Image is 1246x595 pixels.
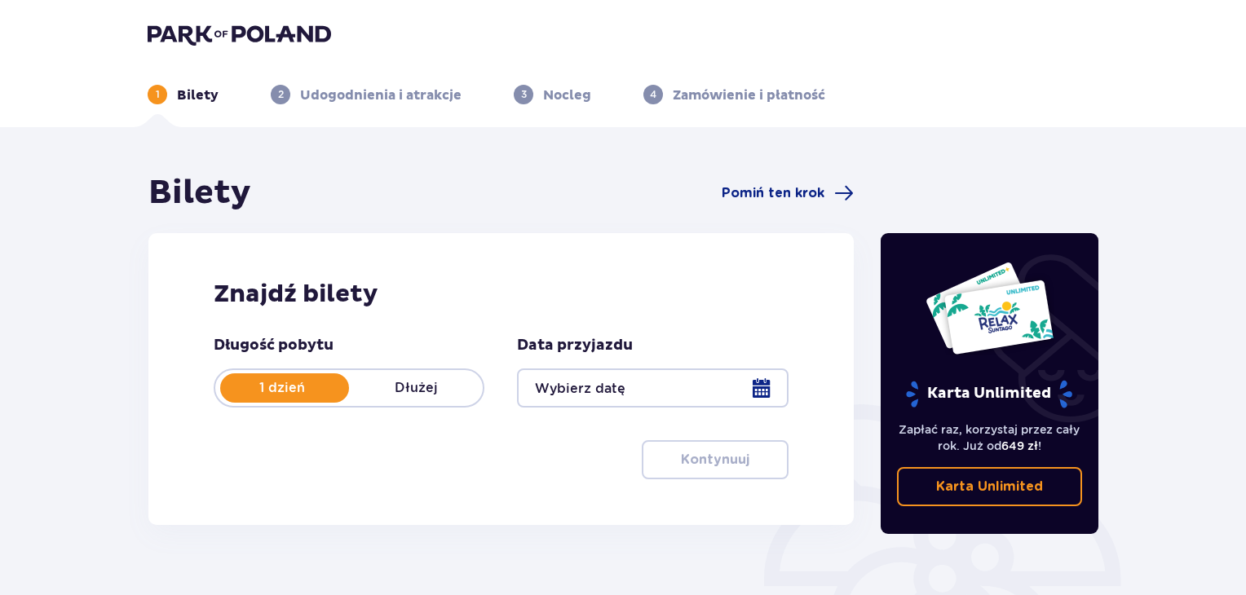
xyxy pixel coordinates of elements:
p: Nocleg [543,86,591,104]
p: 2 [278,87,284,102]
p: 1 dzień [215,379,349,397]
p: Bilety [177,86,219,104]
h1: Bilety [148,173,251,214]
p: Udogodnienia i atrakcje [300,86,462,104]
div: 2Udogodnienia i atrakcje [271,85,462,104]
p: Zamówienie i płatność [673,86,825,104]
p: Długość pobytu [214,336,334,355]
div: 1Bilety [148,85,219,104]
div: 4Zamówienie i płatność [643,85,825,104]
p: Karta Unlimited [904,380,1074,408]
span: 649 zł [1001,439,1038,452]
span: Pomiń ten krok [722,184,824,202]
img: Park of Poland logo [148,23,331,46]
p: 4 [650,87,656,102]
button: Kontynuuj [642,440,789,479]
p: Karta Unlimited [936,478,1043,496]
a: Karta Unlimited [897,467,1083,506]
p: Zapłać raz, korzystaj przez cały rok. Już od ! [897,421,1083,454]
a: Pomiń ten krok [722,183,854,203]
h2: Znajdź bilety [214,279,789,310]
p: Data przyjazdu [517,336,633,355]
img: Dwie karty całoroczne do Suntago z napisem 'UNLIMITED RELAX', na białym tle z tropikalnymi liśćmi... [925,261,1054,355]
p: Kontynuuj [681,451,749,469]
p: 1 [156,87,160,102]
div: 3Nocleg [514,85,591,104]
p: Dłużej [349,379,483,397]
p: 3 [521,87,527,102]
